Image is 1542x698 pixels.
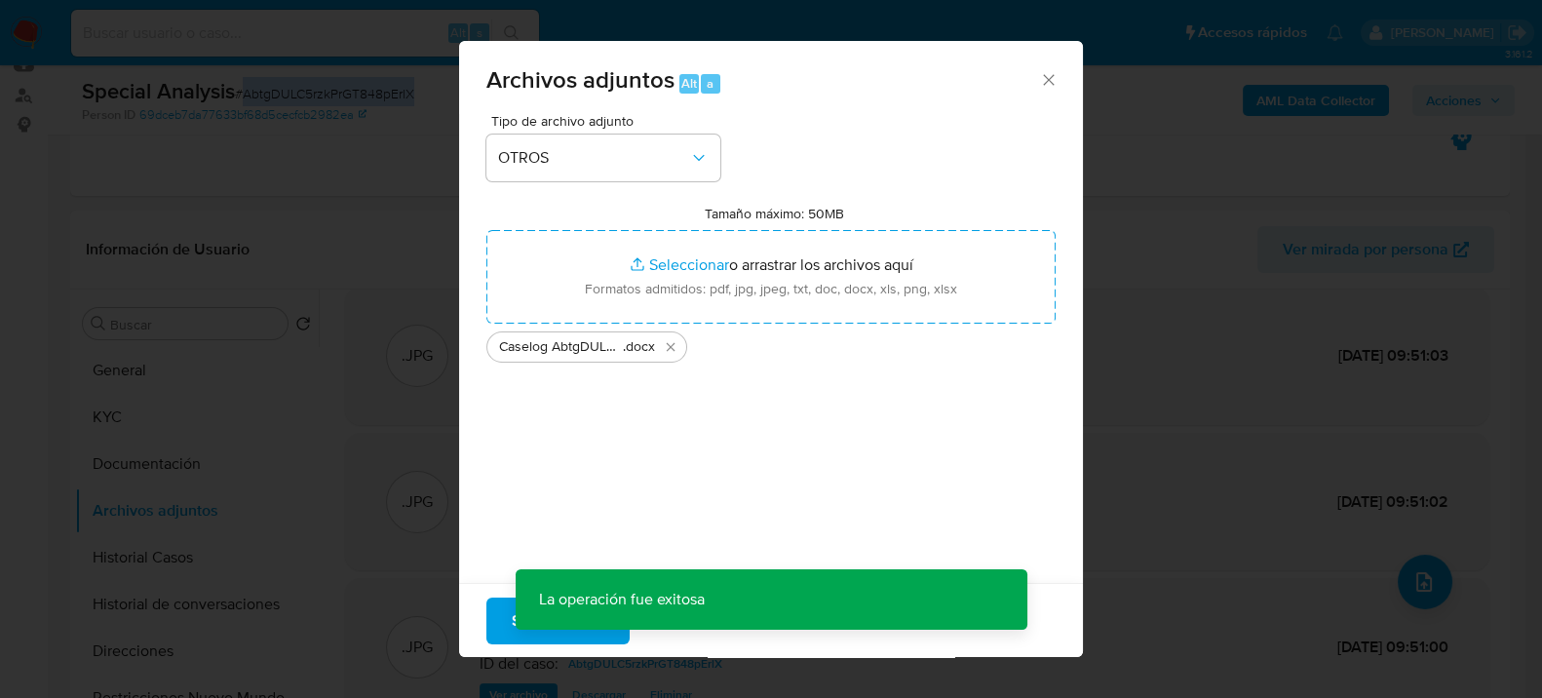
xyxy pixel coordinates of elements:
[498,148,689,168] span: OTROS
[516,569,728,630] p: La operación fue exitosa
[659,335,682,359] button: Eliminar Caselog AbtgDULC5rzkPrGT848pErlX_2025_09_26_11_18_42.docx
[499,337,623,357] span: Caselog AbtgDULC5rzkPrGT848pErlX_2025_09_26_11_18_42
[663,599,726,641] span: Cancelar
[707,74,713,93] span: a
[486,324,1056,363] ul: Archivos seleccionados
[486,597,630,643] button: Subir archivo
[491,114,725,128] span: Tipo de archivo adjunto
[486,62,675,97] span: Archivos adjuntos
[705,205,844,222] label: Tamaño máximo: 50MB
[1039,70,1057,88] button: Cerrar
[486,135,720,181] button: OTROS
[681,74,697,93] span: Alt
[512,599,604,641] span: Subir archivo
[623,337,655,357] span: .docx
